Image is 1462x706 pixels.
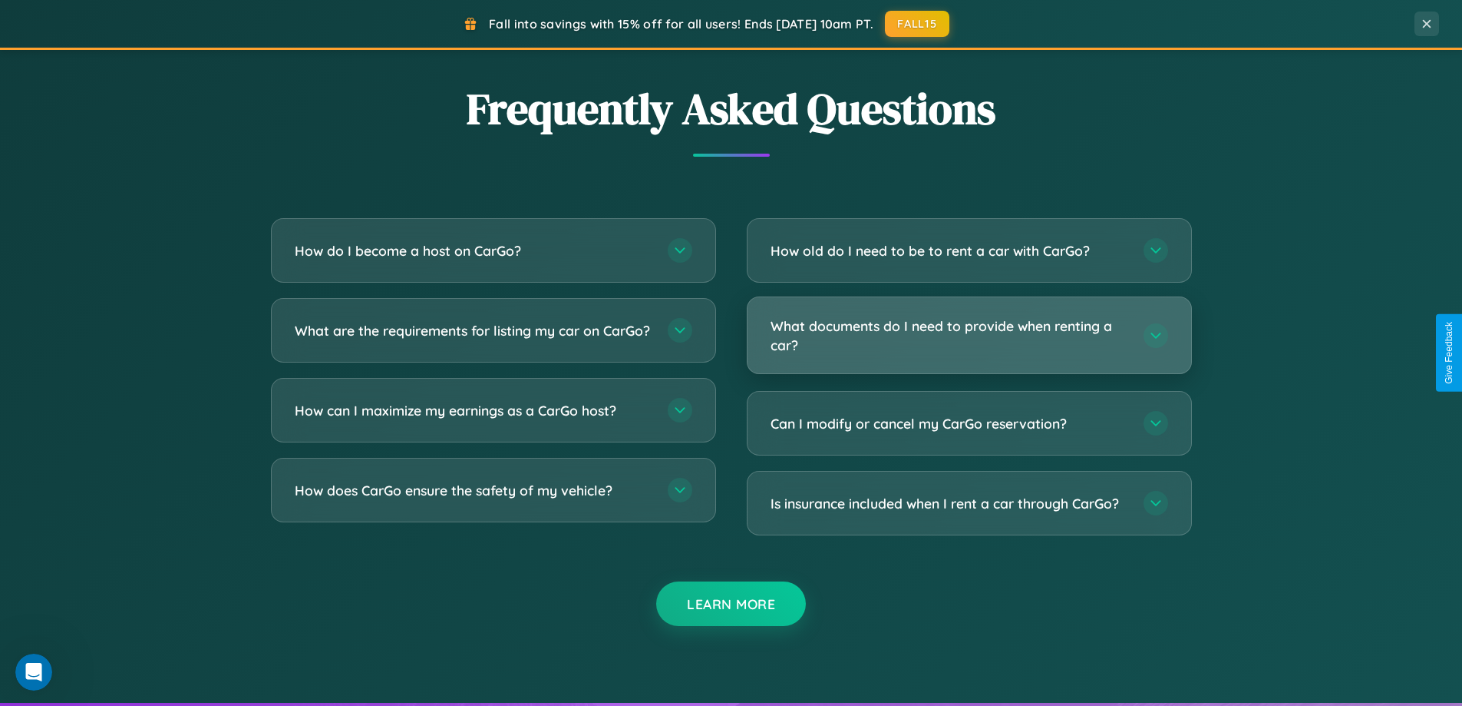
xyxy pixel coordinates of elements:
h3: What documents do I need to provide when renting a car? [771,317,1128,354]
button: FALL15 [885,11,949,37]
h3: How do I become a host on CarGo? [295,241,652,260]
h3: Can I modify or cancel my CarGo reservation? [771,414,1128,433]
h2: Frequently Asked Questions [271,79,1192,138]
h3: How old do I need to be to rent a car with CarGo? [771,241,1128,260]
span: Fall into savings with 15% off for all users! Ends [DATE] 10am PT. [489,16,873,31]
h3: How can I maximize my earnings as a CarGo host? [295,401,652,420]
div: Give Feedback [1444,322,1454,384]
h3: Is insurance included when I rent a car through CarGo? [771,494,1128,513]
h3: What are the requirements for listing my car on CarGo? [295,321,652,340]
button: Learn More [656,582,806,626]
h3: How does CarGo ensure the safety of my vehicle? [295,481,652,500]
iframe: Intercom live chat [15,654,52,691]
